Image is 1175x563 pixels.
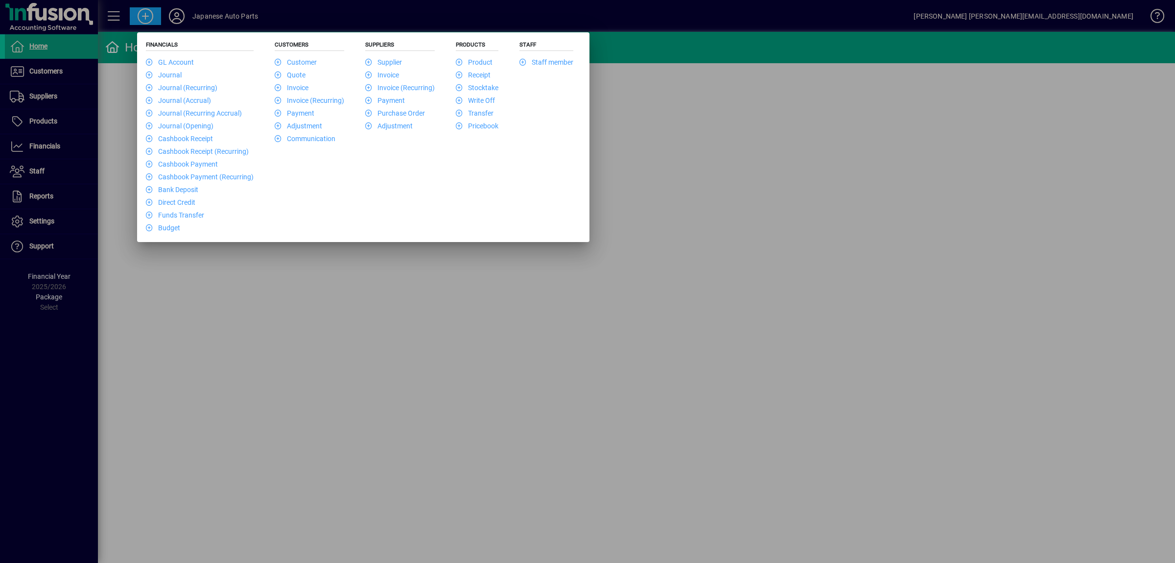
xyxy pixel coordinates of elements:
[456,84,498,92] a: Stocktake
[275,109,314,117] a: Payment
[365,109,425,117] a: Purchase Order
[275,58,317,66] a: Customer
[275,41,344,51] h5: Customers
[146,173,254,181] a: Cashbook Payment (Recurring)
[146,198,195,206] a: Direct Credit
[275,71,305,79] a: Quote
[275,135,335,143] a: Communication
[365,122,413,130] a: Adjustment
[146,224,180,232] a: Budget
[146,58,194,66] a: GL Account
[365,97,405,104] a: Payment
[519,58,573,66] a: Staff member
[365,71,399,79] a: Invoice
[519,41,573,51] h5: Staff
[365,58,402,66] a: Supplier
[275,84,308,92] a: Invoice
[456,58,493,66] a: Product
[146,41,254,51] h5: Financials
[456,109,493,117] a: Transfer
[146,160,218,168] a: Cashbook Payment
[146,211,204,219] a: Funds Transfer
[146,122,213,130] a: Journal (Opening)
[456,71,491,79] a: Receipt
[456,41,498,51] h5: Products
[146,84,217,92] a: Journal (Recurring)
[456,97,495,104] a: Write Off
[146,109,242,117] a: Journal (Recurring Accrual)
[146,135,213,143] a: Cashbook Receipt
[146,97,211,104] a: Journal (Accrual)
[146,71,182,79] a: Journal
[275,122,322,130] a: Adjustment
[456,122,498,130] a: Pricebook
[365,84,435,92] a: Invoice (Recurring)
[146,186,198,194] a: Bank Deposit
[146,147,249,155] a: Cashbook Receipt (Recurring)
[365,41,435,51] h5: Suppliers
[275,97,344,104] a: Invoice (Recurring)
